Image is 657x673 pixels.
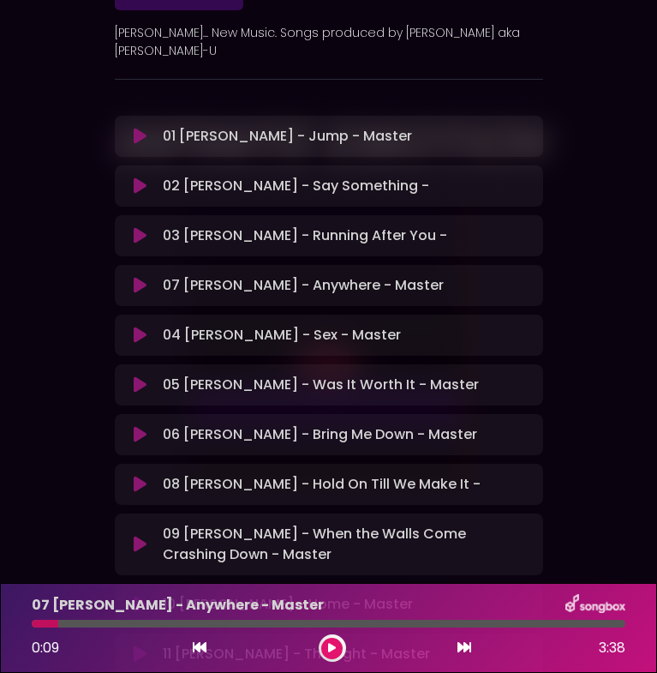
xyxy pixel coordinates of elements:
p: 03 [PERSON_NAME] - Running After You - [163,225,447,246]
p: 08 [PERSON_NAME] - Hold On Till We Make It - [163,474,481,495]
p: [PERSON_NAME]... New Music. Songs produced by [PERSON_NAME] aka [PERSON_NAME]-U [115,24,543,60]
p: 06 [PERSON_NAME] - Bring Me Down - Master [163,424,477,445]
p: 07 [PERSON_NAME] - Anywhere - Master [163,275,444,296]
p: 04 [PERSON_NAME] - Sex - Master [163,325,401,346]
img: songbox-logo-white.png [565,594,625,616]
p: 09 [PERSON_NAME] - When the Walls Come Crashing Down - Master [163,524,532,565]
p: 02 [PERSON_NAME] - Say Something - [163,176,429,196]
p: 07 [PERSON_NAME] - Anywhere - Master [32,595,324,616]
span: 0:09 [32,638,59,658]
span: 3:38 [599,638,625,658]
p: 01 [PERSON_NAME] - Jump - Master [163,126,412,147]
p: 05 [PERSON_NAME] - Was It Worth It - Master [163,375,479,395]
